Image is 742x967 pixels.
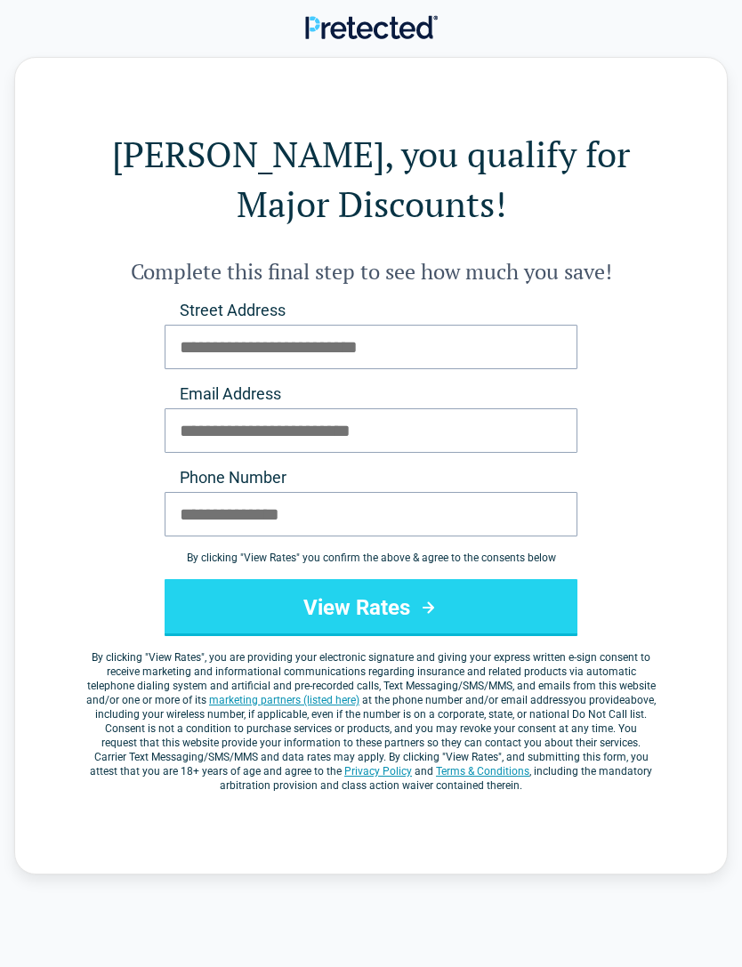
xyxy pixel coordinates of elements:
[165,383,577,405] label: Email Address
[149,651,201,664] span: View Rates
[209,694,359,706] a: marketing partners (listed here)
[86,129,656,229] h1: [PERSON_NAME], you qualify for Major Discounts!
[86,257,656,286] h2: Complete this final step to see how much you save!
[165,467,577,488] label: Phone Number
[165,579,577,636] button: View Rates
[86,650,656,793] label: By clicking " ", you are providing your electronic signature and giving your express written e-si...
[165,300,577,321] label: Street Address
[165,551,577,565] div: By clicking " View Rates " you confirm the above & agree to the consents below
[344,765,412,778] a: Privacy Policy
[436,765,529,778] a: Terms & Conditions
